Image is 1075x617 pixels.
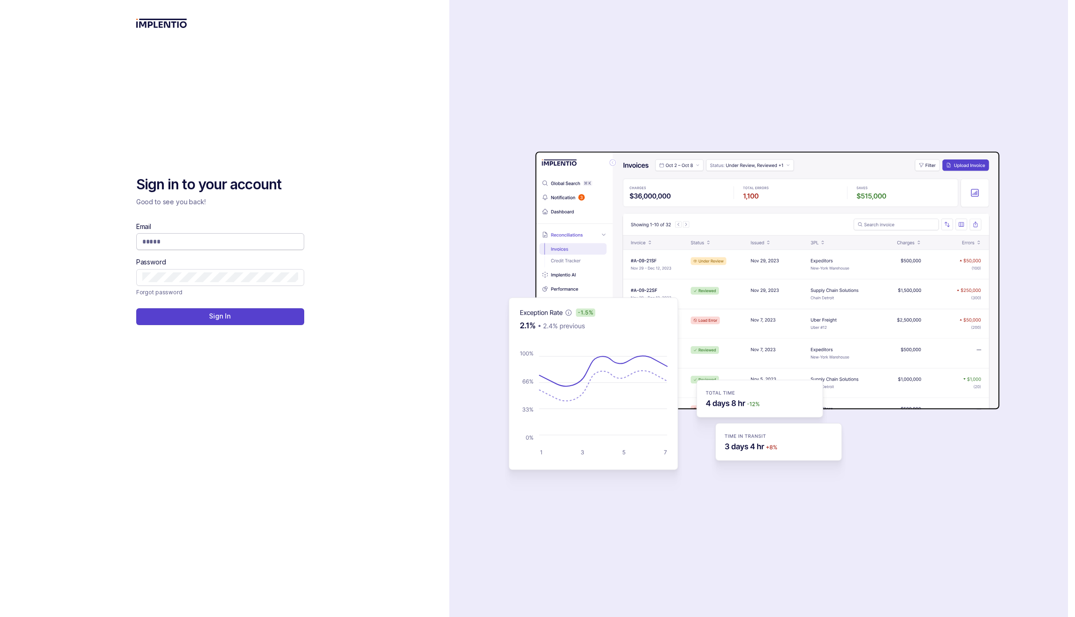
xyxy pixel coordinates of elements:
h2: Sign in to your account [136,175,304,194]
label: Email [136,222,151,231]
a: Link Forgot password [136,288,182,297]
img: logo [136,19,187,28]
p: Sign In [209,312,231,321]
label: Password [136,257,166,267]
img: signin-background.svg [476,122,1003,495]
p: Forgot password [136,288,182,297]
button: Sign In [136,308,304,325]
p: Good to see you back! [136,197,304,207]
